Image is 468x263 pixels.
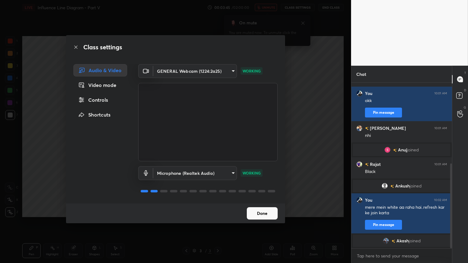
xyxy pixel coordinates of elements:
div: GENERAL Webcam (1224:2a25) [153,166,237,180]
p: G [464,105,466,110]
div: nhi [365,133,447,139]
img: bb0fa125db344831bf5d12566d8c4e6c.jpg [356,197,362,203]
p: T [464,71,466,75]
p: Chat [351,66,371,82]
div: Black [365,169,447,175]
div: Controls [73,94,127,106]
img: d1eca11627db435fa99b97f22aa05bd6.jpg [383,238,389,244]
div: 10:02 AM [434,198,447,202]
img: no-rating-badge.077c3623.svg [365,163,369,166]
h6: You [365,197,372,203]
img: no-rating-badge.077c3623.svg [390,185,394,188]
span: joined [408,238,420,243]
div: grid [351,83,452,248]
p: D [464,88,466,92]
h6: [PERSON_NAME] [369,125,406,131]
div: 10:01 AM [434,92,447,95]
img: no-rating-badge.077c3623.svg [365,127,369,130]
div: Video mode [73,79,127,91]
img: no-rating-badge.077c3623.svg [393,149,397,152]
img: f92625a13760428086d43f5553a3b24f.jpg [356,125,362,131]
div: Audio & Video [73,64,127,76]
div: mere mein white aa raha hai..refresh kar ke join karta [365,204,447,216]
div: 10:01 AM [434,162,447,166]
img: default.png [382,183,388,189]
h6: You [365,91,372,96]
button: Done [247,207,278,220]
img: bb0fa125db344831bf5d12566d8c4e6c.jpg [356,90,362,97]
div: 10:01 AM [434,126,447,130]
span: Akash [396,238,408,243]
span: Anuj [398,147,407,152]
div: okk [365,98,447,104]
img: no-rating-badge.077c3623.svg [391,240,395,243]
button: Pin message [365,108,402,117]
h6: Rajat [369,161,381,167]
span: Ankush [395,183,410,188]
div: GENERAL Webcam (1224:2a25) [153,64,237,78]
img: 8e983de7851e41e8871728866f862678.jpg [356,161,362,167]
h2: Class settings [83,43,122,52]
span: joined [407,147,419,152]
button: Pin message [365,220,402,230]
p: WORKING [242,170,261,176]
span: joined [410,183,422,188]
img: 3 [384,147,391,153]
p: WORKING [242,68,261,74]
div: Shortcuts [73,109,127,121]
